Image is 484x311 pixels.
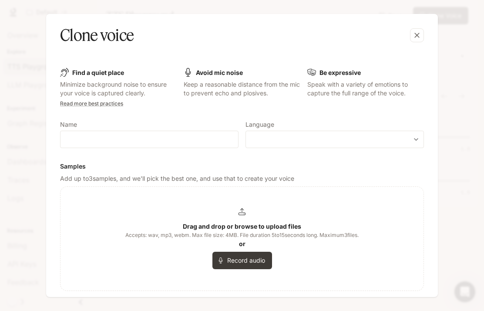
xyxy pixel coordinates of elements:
p: Speak with a variety of emotions to capture the full range of the voice. [307,80,424,98]
p: Add up to 3 samples, and we'll pick the best one, and use that to create your voice [60,174,424,183]
b: Find a quiet place [72,69,124,76]
b: Drag and drop or browse to upload files [183,223,301,230]
span: Accepts: wav, mp3, webm. Max file size: 4MB. File duration 5 to 15 seconds long. Maximum 3 files. [125,231,359,240]
button: Record audio [212,252,272,269]
p: Language [245,122,274,128]
b: Avoid mic noise [196,69,243,76]
p: Keep a reasonable distance from the mic to prevent echo and plosives. [184,80,300,98]
a: Read more best practices [60,100,123,107]
b: or [239,240,245,247]
h5: Clone voice [60,24,134,46]
div: ​ [246,135,423,144]
h6: Samples [60,162,424,171]
p: Minimize background noise to ensure your voice is captured clearly. [60,80,177,98]
p: Name [60,122,77,128]
b: Be expressive [319,69,361,76]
